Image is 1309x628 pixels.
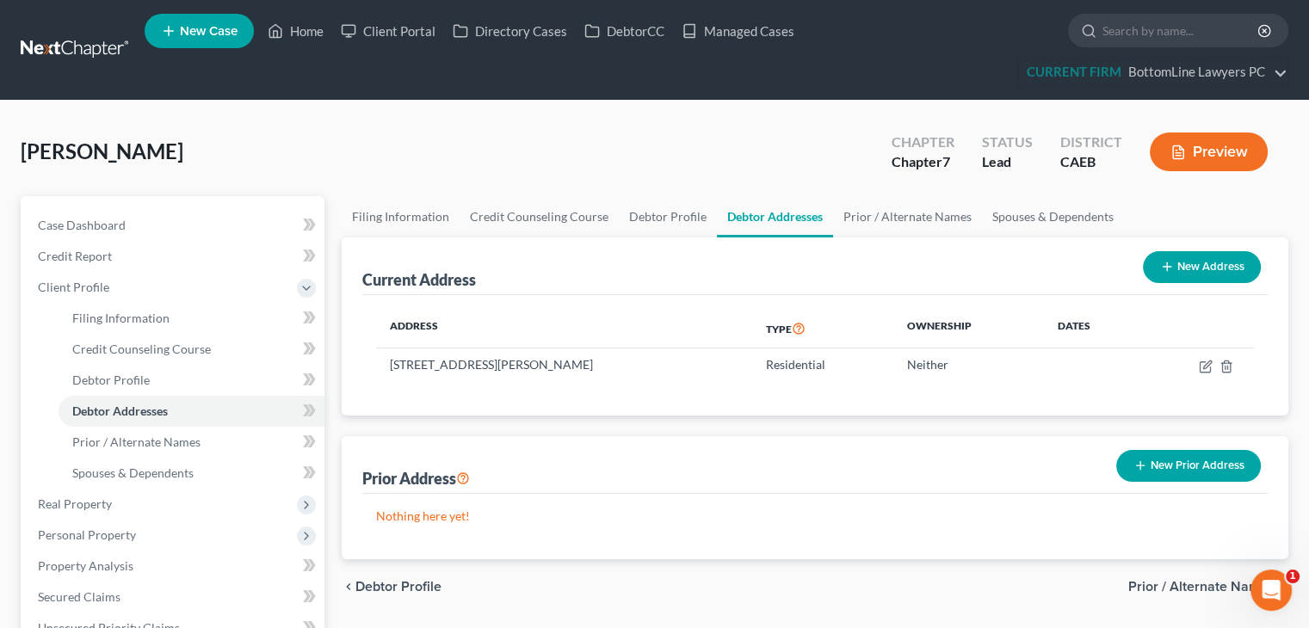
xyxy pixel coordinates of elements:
[376,309,752,348] th: Address
[376,508,1254,525] p: Nothing here yet!
[892,132,954,152] div: Chapter
[362,269,476,290] div: Current Address
[1027,64,1121,79] strong: CURRENT FIRM
[893,309,1043,348] th: Ownership
[576,15,673,46] a: DebtorCC
[1044,309,1142,348] th: Dates
[59,365,324,396] a: Debtor Profile
[24,241,324,272] a: Credit Report
[717,196,833,237] a: Debtor Addresses
[752,309,894,348] th: Type
[1018,57,1287,88] a: CURRENT FIRMBottomLine Lawyers PC
[893,348,1043,381] td: Neither
[72,465,194,480] span: Spouses & Dependents
[72,403,168,418] span: Debtor Addresses
[982,196,1124,237] a: Spouses & Dependents
[1128,580,1275,594] span: Prior / Alternate Names
[38,280,109,294] span: Client Profile
[673,15,803,46] a: Managed Cases
[38,589,120,604] span: Secured Claims
[1286,570,1300,583] span: 1
[59,396,324,427] a: Debtor Addresses
[24,582,324,613] a: Secured Claims
[332,15,444,46] a: Client Portal
[59,427,324,458] a: Prior / Alternate Names
[38,496,112,511] span: Real Property
[460,196,619,237] a: Credit Counseling Course
[24,210,324,241] a: Case Dashboard
[362,468,470,489] div: Prior Address
[444,15,576,46] a: Directory Cases
[982,132,1033,152] div: Status
[21,139,183,163] span: [PERSON_NAME]
[72,372,150,387] span: Debtor Profile
[38,249,112,263] span: Credit Report
[982,152,1033,172] div: Lead
[59,303,324,334] a: Filing Information
[619,196,717,237] a: Debtor Profile
[1060,152,1122,172] div: CAEB
[180,25,238,38] span: New Case
[59,334,324,365] a: Credit Counseling Course
[342,580,355,594] i: chevron_left
[1128,580,1288,594] button: Prior / Alternate Names chevron_right
[355,580,441,594] span: Debtor Profile
[24,551,324,582] a: Property Analysis
[1150,132,1268,171] button: Preview
[1102,15,1260,46] input: Search by name...
[1250,570,1292,611] iframe: Intercom live chat
[59,458,324,489] a: Spouses & Dependents
[1143,251,1261,283] button: New Address
[38,527,136,542] span: Personal Property
[1116,450,1261,482] button: New Prior Address
[38,558,133,573] span: Property Analysis
[259,15,332,46] a: Home
[72,434,201,449] span: Prior / Alternate Names
[833,196,982,237] a: Prior / Alternate Names
[376,348,752,381] td: [STREET_ADDRESS][PERSON_NAME]
[72,311,170,325] span: Filing Information
[72,342,211,356] span: Credit Counseling Course
[342,196,460,237] a: Filing Information
[1060,132,1122,152] div: District
[942,153,950,169] span: 7
[892,152,954,172] div: Chapter
[342,580,441,594] button: chevron_left Debtor Profile
[752,348,894,381] td: Residential
[38,218,126,232] span: Case Dashboard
